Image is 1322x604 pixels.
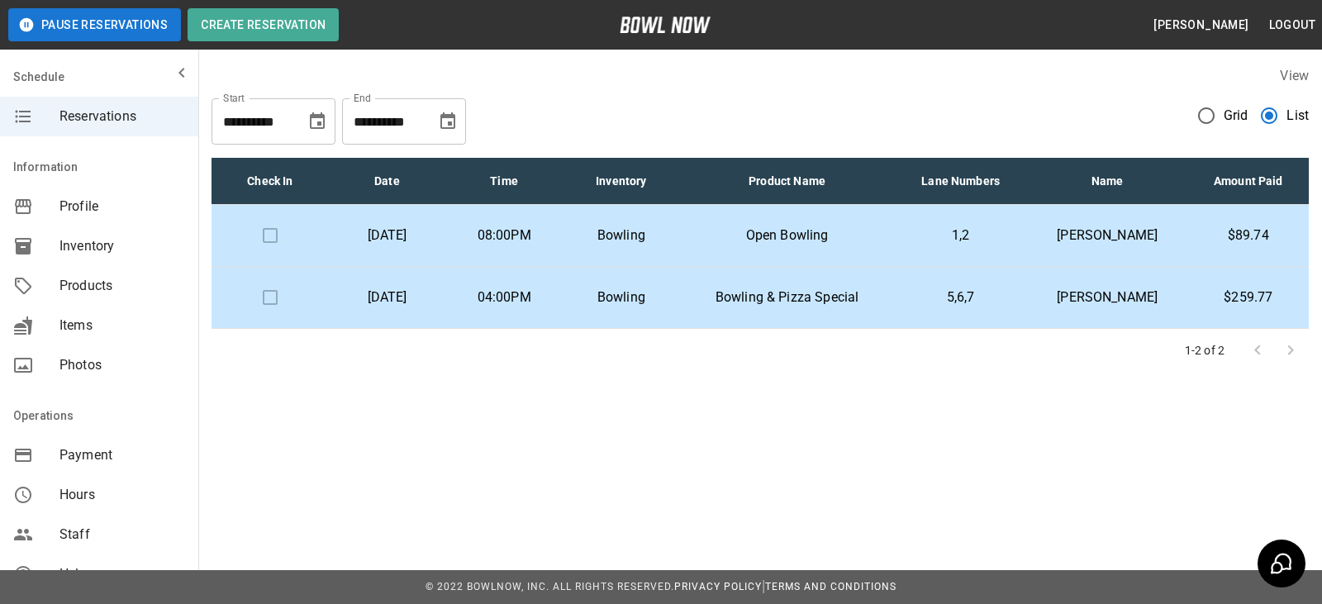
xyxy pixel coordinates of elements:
[445,158,563,205] th: Time
[59,445,185,465] span: Payment
[765,581,896,592] a: Terms and Conditions
[1224,106,1248,126] span: Grid
[1147,10,1255,40] button: [PERSON_NAME]
[459,288,549,307] p: 04:00PM
[693,226,882,245] p: Open Bowling
[1263,10,1322,40] button: Logout
[342,288,433,307] p: [DATE]
[459,226,549,245] p: 08:00PM
[188,8,339,41] button: Create Reservation
[1027,158,1188,205] th: Name
[1201,226,1296,245] p: $89.74
[1040,288,1175,307] p: [PERSON_NAME]
[674,581,762,592] a: Privacy Policy
[1286,106,1309,126] span: List
[59,236,185,256] span: Inventory
[59,197,185,216] span: Profile
[563,158,680,205] th: Inventory
[576,288,667,307] p: Bowling
[620,17,711,33] img: logo
[301,105,334,138] button: Choose date, selected date is Aug 28, 2025
[908,226,1014,245] p: 1,2
[1201,288,1296,307] p: $259.77
[908,288,1014,307] p: 5,6,7
[895,158,1027,205] th: Lane Numbers
[576,226,667,245] p: Bowling
[342,226,433,245] p: [DATE]
[212,158,329,205] th: Check In
[1188,158,1309,205] th: Amount Paid
[59,485,185,505] span: Hours
[680,158,895,205] th: Product Name
[59,276,185,296] span: Products
[59,525,185,545] span: Staff
[431,105,464,138] button: Choose date, selected date is Sep 28, 2025
[426,581,674,592] span: © 2022 BowlNow, Inc. All Rights Reserved.
[693,288,882,307] p: Bowling & Pizza Special
[59,316,185,335] span: Items
[59,564,185,584] span: Help
[59,355,185,375] span: Photos
[329,158,446,205] th: Date
[1280,68,1309,83] label: View
[1040,226,1175,245] p: [PERSON_NAME]
[8,8,181,41] button: Pause Reservations
[1185,342,1225,359] p: 1-2 of 2
[59,107,185,126] span: Reservations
